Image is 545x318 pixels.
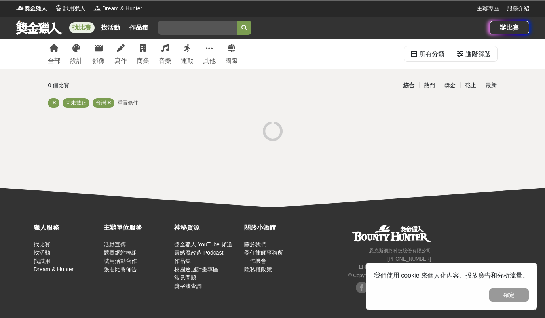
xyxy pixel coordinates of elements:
[48,56,61,66] div: 全部
[48,78,197,92] div: 0 個比賽
[174,241,232,248] a: 獎金獵人 YouTube 頻道
[104,223,170,232] div: 主辦單位服務
[159,56,171,66] div: 音樂
[477,4,499,13] a: 主辦專區
[225,39,238,69] a: 國際
[419,46,444,62] div: 所有分類
[34,249,50,256] a: 找活動
[104,266,137,272] a: 張貼比賽佈告
[118,100,138,106] span: 重置條件
[137,39,149,69] a: 商業
[244,266,272,272] a: 隱私權政策
[98,22,123,33] a: 找活動
[55,4,85,13] a: Logo試用獵人
[159,39,171,69] a: 音樂
[244,241,266,248] a: 關於我們
[93,4,101,12] img: Logo
[356,282,368,293] img: Facebook
[55,4,63,12] img: Logo
[70,56,83,66] div: 設計
[34,223,100,232] div: 獵人服務
[104,258,137,264] a: 試用活動合作
[490,21,529,34] a: 辦比賽
[369,248,431,253] small: 恩克斯網路科技股份有限公司
[34,266,74,272] a: Dream & Hunter
[96,100,106,106] span: 台灣
[16,4,47,13] a: Logo獎金獵人
[348,273,431,278] small: © Copyright 2025 . All Rights Reserved.
[126,22,152,33] a: 作品集
[399,78,419,92] div: 綜合
[92,39,105,69] a: 影像
[104,249,137,256] a: 競賽網站模組
[481,78,501,92] div: 最新
[25,4,47,13] span: 獎金獵人
[93,4,142,13] a: LogoDream & Hunter
[465,46,491,62] div: 進階篩選
[181,56,194,66] div: 運動
[387,256,431,262] small: [PHONE_NUMBER]
[507,4,529,13] a: 服務介紹
[419,78,440,92] div: 熱門
[244,258,266,264] a: 工作機會
[203,39,216,69] a: 其他
[374,272,529,279] span: 我們使用 cookie 來個人化內容、投放廣告和分析流量。
[181,39,194,69] a: 運動
[244,223,310,232] div: 關於小酒館
[225,56,238,66] div: 國際
[460,78,481,92] div: 截止
[34,241,50,248] a: 找比賽
[174,283,202,289] a: 獎字號查詢
[16,4,24,12] img: Logo
[63,4,85,13] span: 試用獵人
[440,78,460,92] div: 獎金
[174,249,223,256] a: 靈感魔改造 Podcast
[489,288,529,302] button: 確定
[244,249,283,256] a: 委任律師事務所
[69,22,95,33] a: 找比賽
[137,56,149,66] div: 商業
[174,223,240,232] div: 神秘資源
[174,274,196,281] a: 常見問題
[92,56,105,66] div: 影像
[102,4,142,13] span: Dream & Hunter
[114,56,127,66] div: 寫作
[174,258,191,264] a: 作品集
[358,265,431,270] small: 11494 [STREET_ADDRESS] 3 樓
[66,100,86,106] span: 尚未截止
[48,39,61,69] a: 全部
[70,39,83,69] a: 設計
[174,266,218,272] a: 校園巡迴計畫專區
[114,39,127,69] a: 寫作
[34,258,50,264] a: 找試用
[104,241,126,248] a: 活動宣傳
[203,56,216,66] div: 其他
